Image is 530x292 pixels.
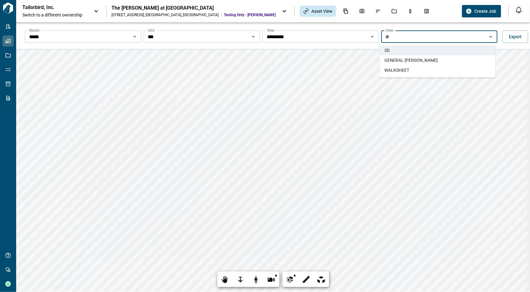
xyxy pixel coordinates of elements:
button: Open [368,32,377,41]
button: Create Job [462,5,501,17]
label: Model [29,28,39,33]
label: View [267,28,275,33]
span: Create Job [474,8,496,14]
button: Open [130,32,139,41]
p: Tailorbird, Inc. [22,4,78,11]
div: The [PERSON_NAME] at [GEOGRAPHIC_DATA] [111,5,276,11]
label: Unit [148,28,155,33]
span: Testing Only - [PERSON_NAME] [224,12,276,17]
div: Budgets [404,6,417,16]
div: Photos [356,6,369,16]
div: Takeoff Center [420,6,433,16]
div: Asset View [300,6,336,17]
span: GENERAL [PERSON_NAME] [385,57,438,63]
span: Asset View [311,8,333,14]
span: WALKSHEET [385,67,410,73]
span: Switch to a different ownership [22,12,88,18]
label: View [386,28,394,33]
span: Export [509,34,522,40]
button: Open notification feed [514,5,524,15]
div: Jobs [388,6,401,16]
div: Documents [339,6,352,16]
div: [STREET_ADDRESS] , [GEOGRAPHIC_DATA] , [GEOGRAPHIC_DATA] [111,12,219,17]
div: Issues & Info [372,6,385,16]
button: Open [249,32,258,41]
button: Export [502,30,528,43]
span: 3D [385,47,390,53]
button: Close [487,32,495,41]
